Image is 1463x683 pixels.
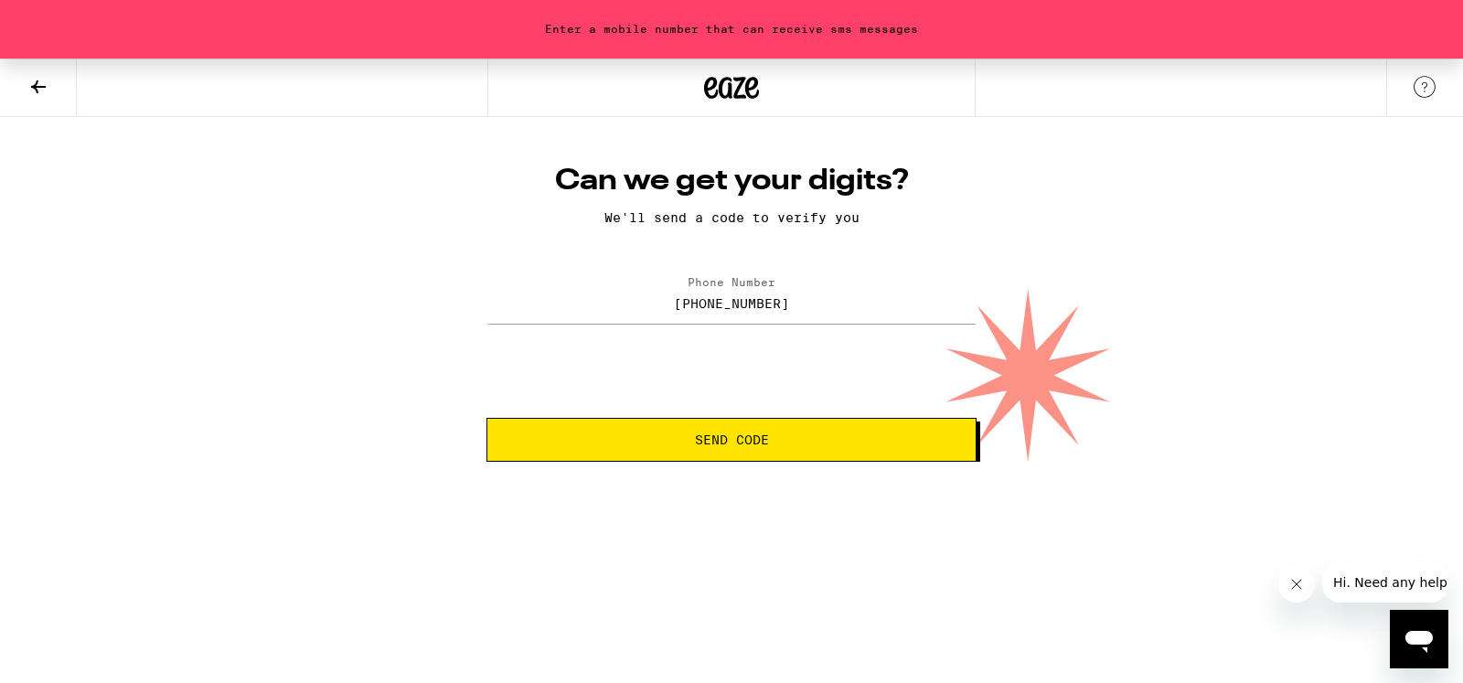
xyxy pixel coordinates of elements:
[1390,610,1448,668] iframe: Button to launch messaging window
[688,276,775,288] label: Phone Number
[1322,562,1448,603] iframe: Message from company
[486,283,977,324] input: Phone Number
[11,13,132,27] span: Hi. Need any help?
[1278,566,1315,603] iframe: Close message
[486,210,977,225] p: We'll send a code to verify you
[486,163,977,199] h1: Can we get your digits?
[695,433,769,446] span: Send Code
[486,418,977,462] button: Send Code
